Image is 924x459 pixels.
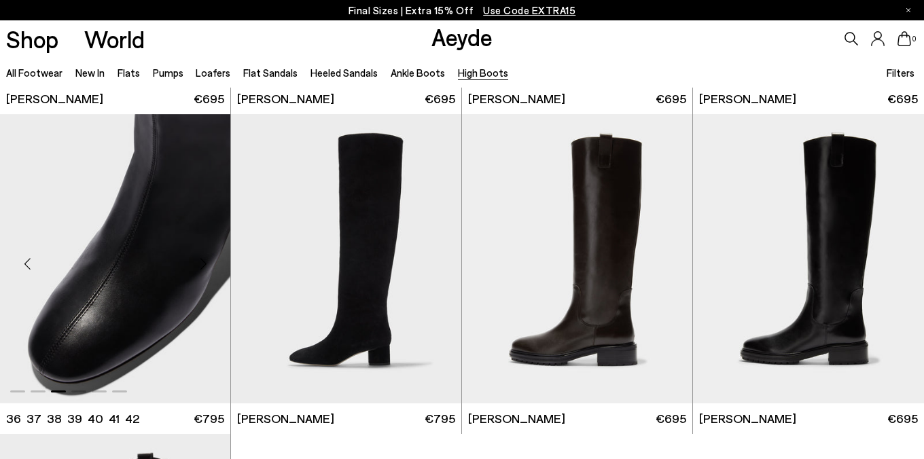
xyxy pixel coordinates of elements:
span: €695 [425,90,455,107]
li: 38 [47,410,62,427]
a: Pumps [153,67,183,79]
span: €695 [887,410,918,427]
a: Flats [118,67,140,79]
a: [PERSON_NAME] €695 [693,403,924,434]
span: [PERSON_NAME] [468,90,565,107]
span: €795 [425,410,455,427]
span: [PERSON_NAME] [699,410,796,427]
a: Flat Sandals [243,67,298,79]
a: Heeled Sandals [310,67,378,79]
a: Aeyde [431,22,493,51]
span: [PERSON_NAME] [6,90,103,107]
span: Navigate to /collections/ss25-final-sizes [483,4,575,16]
span: Filters [887,67,914,79]
div: Next slide [183,244,224,284]
a: [PERSON_NAME] €695 [462,84,692,114]
span: 0 [911,35,918,43]
img: Henry Knee-High Boots [462,114,692,403]
span: [PERSON_NAME] [468,410,565,427]
span: [PERSON_NAME] [237,410,334,427]
li: 41 [109,410,120,427]
span: [PERSON_NAME] [699,90,796,107]
a: [PERSON_NAME] €795 [231,403,461,434]
a: Loafers [196,67,230,79]
p: Final Sizes | Extra 15% Off [349,2,576,19]
a: [PERSON_NAME] €695 [231,84,461,114]
li: 39 [67,410,82,427]
a: High Boots [458,67,508,79]
span: [PERSON_NAME] [237,90,334,107]
li: 37 [26,410,41,427]
li: 42 [125,410,139,427]
span: €695 [887,90,918,107]
span: €795 [194,410,224,427]
a: All Footwear [6,67,63,79]
a: New In [75,67,105,79]
a: Shop [6,27,58,51]
img: Henry Knee-High Boots [693,114,924,403]
span: €695 [656,410,686,427]
ul: variant [6,410,135,427]
li: 36 [6,410,21,427]
a: [PERSON_NAME] €695 [462,403,692,434]
img: Willa Suede Over-Knee Boots [231,114,461,403]
span: €695 [656,90,686,107]
a: [PERSON_NAME] €695 [693,84,924,114]
span: €695 [194,90,224,107]
li: 40 [88,410,103,427]
a: Ankle Boots [391,67,445,79]
a: 0 [898,31,911,46]
a: World [84,27,145,51]
div: Previous slide [7,244,48,284]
